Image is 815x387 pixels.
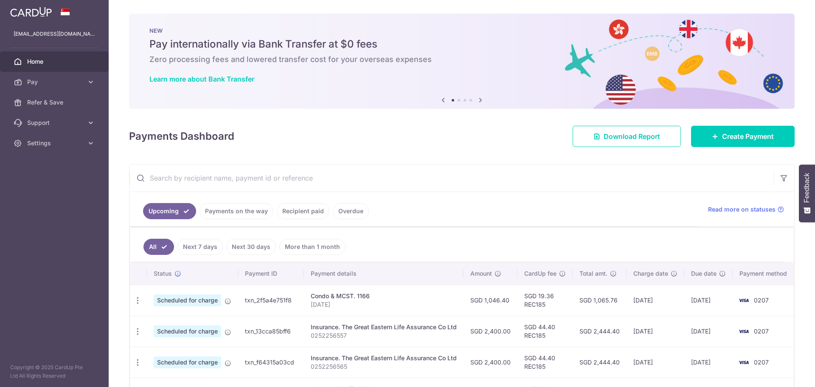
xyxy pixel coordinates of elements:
span: Status [154,269,172,278]
h6: Zero processing fees and lowered transfer cost for your overseas expenses [149,54,774,65]
span: 0207 [754,359,769,366]
input: Search by recipient name, payment id or reference [129,164,774,192]
a: Learn more about Bank Transfer [149,75,254,83]
span: Scheduled for charge [154,325,221,337]
td: SGD 2,444.40 [573,347,627,378]
a: Next 7 days [177,239,223,255]
span: CardUp fee [524,269,556,278]
span: Amount [470,269,492,278]
div: Insurance. The Great Eastern Life Assurance Co Ltd [311,354,457,362]
div: Condo & MCST. 1166 [311,292,457,300]
span: Support [27,119,83,127]
td: [DATE] [684,285,733,316]
td: SGD 1,046.40 [464,285,517,316]
td: txn_f64315a03cd [238,347,304,378]
img: Bank Card [735,326,752,336]
a: Create Payment [691,126,795,147]
img: Bank Card [735,357,752,367]
td: [DATE] [627,347,684,378]
a: Recipient paid [277,203,329,219]
p: 0252256565 [311,362,457,371]
span: Pay [27,78,83,86]
span: Create Payment [722,131,774,141]
a: Overdue [333,203,369,219]
td: SGD 2,400.00 [464,347,517,378]
td: txn_13cca85bff6 [238,316,304,347]
a: Download Report [573,126,681,147]
a: Read more on statuses [708,205,784,214]
h5: Pay internationally via Bank Transfer at $0 fees [149,37,774,51]
p: [DATE] [311,300,457,309]
td: SGD 1,065.76 [573,285,627,316]
td: SGD 2,444.40 [573,316,627,347]
h4: Payments Dashboard [129,129,234,144]
td: txn_2f5a4e751f8 [238,285,304,316]
span: 0207 [754,328,769,335]
div: Insurance. The Great Eastern Life Assurance Co Ltd [311,323,457,331]
span: Read more on statuses [708,205,776,214]
p: [EMAIL_ADDRESS][DOMAIN_NAME] [14,30,95,38]
span: Home [27,57,83,66]
img: Bank Card [735,295,752,305]
p: NEW [149,27,774,34]
a: All [143,239,174,255]
a: More than 1 month [279,239,346,255]
img: CardUp [10,7,52,17]
span: Total amt. [579,269,607,278]
p: 0252256557 [311,331,457,340]
img: Bank transfer banner [129,14,795,109]
td: [DATE] [627,316,684,347]
td: SGD 44.40 REC185 [517,347,573,378]
td: SGD 44.40 REC185 [517,316,573,347]
span: Scheduled for charge [154,356,221,368]
td: [DATE] [684,347,733,378]
span: 0207 [754,297,769,304]
th: Payment method [733,263,797,285]
td: SGD 2,400.00 [464,316,517,347]
td: [DATE] [684,316,733,347]
td: [DATE] [627,285,684,316]
span: Download Report [604,131,660,141]
span: Feedback [803,173,811,203]
button: Feedback - Show survey [799,164,815,222]
span: Charge date [633,269,668,278]
th: Payment details [304,263,464,285]
a: Upcoming [143,203,196,219]
span: Due date [691,269,717,278]
td: SGD 19.36 REC185 [517,285,573,316]
a: Payments on the way [200,203,273,219]
th: Payment ID [238,263,304,285]
a: Next 30 days [226,239,276,255]
span: Scheduled for charge [154,294,221,306]
span: Refer & Save [27,98,83,107]
span: Settings [27,139,83,147]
